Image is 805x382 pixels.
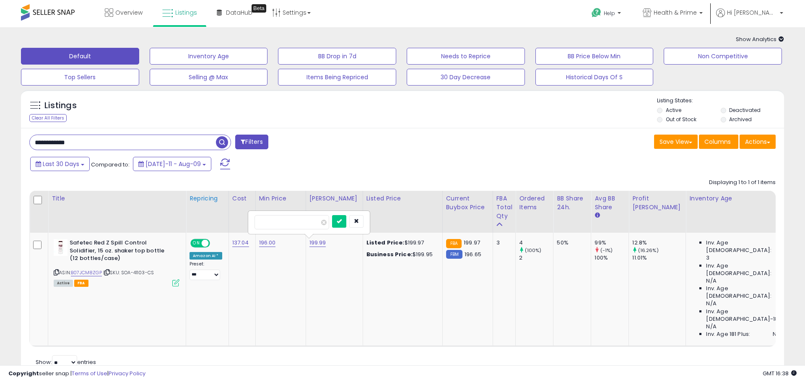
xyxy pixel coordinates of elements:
small: (100%) [525,247,542,254]
b: Listed Price: [366,239,405,247]
button: [DATE]-11 - Aug-09 [133,157,211,171]
a: 137.04 [232,239,249,247]
span: N/A [706,300,716,307]
h5: Listings [44,100,77,112]
a: Terms of Use [72,369,107,377]
button: Filters [235,135,268,149]
button: Columns [699,135,738,149]
button: Historical Days Of S [535,69,654,86]
div: $199.97 [366,239,436,247]
p: Listing States: [657,97,784,105]
span: N/A [773,330,783,338]
div: ASIN: [54,239,179,286]
div: Displaying 1 to 1 of 1 items [709,179,776,187]
small: (16.26%) [638,247,659,254]
span: OFF [209,240,222,247]
span: Listings [175,8,197,17]
b: Business Price: [366,250,413,258]
small: Avg BB Share. [595,212,600,219]
div: Amazon AI * [190,252,222,260]
span: Show: entries [36,358,96,366]
small: (-1%) [600,247,613,254]
div: 2 [519,254,553,262]
div: Preset: [190,261,222,280]
b: Safetec Red Z Spill Control Solidifier, 15 oz. shaker top bottle (12 bottles/case) [70,239,171,265]
div: Repricing [190,194,225,203]
i: Get Help [591,8,602,18]
div: Inventory Age [689,194,786,203]
span: Inv. Age 181 Plus: [706,330,750,338]
a: 196.00 [259,239,276,247]
span: ON [191,240,202,247]
span: Inv. Age [DEMOGRAPHIC_DATA]: [706,262,783,277]
span: Inv. Age [DEMOGRAPHIC_DATA]: [706,239,783,254]
button: BB Price Below Min [535,48,654,65]
div: Listed Price [366,194,439,203]
span: 196.65 [465,250,481,258]
strong: Copyright [8,369,39,377]
a: Privacy Policy [109,369,145,377]
span: Inv. Age [DEMOGRAPHIC_DATA]-180: [706,308,783,323]
div: 4 [519,239,553,247]
a: Help [585,1,629,27]
button: Items Being Repriced [278,69,396,86]
button: BB Drop in 7d [278,48,396,65]
span: N/A [706,323,716,330]
span: Help [604,10,615,17]
button: Inventory Age [150,48,268,65]
div: Profit [PERSON_NAME] [632,194,682,212]
div: 11.01% [632,254,686,262]
img: 314W76XwEDL._SL40_.jpg [54,239,68,256]
div: 100% [595,254,628,262]
button: Save View [654,135,698,149]
div: Avg BB Share [595,194,625,212]
small: FBM [446,250,462,259]
span: [DATE]-11 - Aug-09 [145,160,201,168]
span: Hi [PERSON_NAME] [727,8,777,17]
span: All listings currently available for purchase on Amazon [54,280,73,287]
div: 12.8% [632,239,686,247]
a: Hi [PERSON_NAME] [716,8,783,27]
button: Top Sellers [21,69,139,86]
div: seller snap | | [8,370,145,378]
label: Deactivated [729,107,761,114]
button: 30 Day Decrease [407,69,525,86]
span: FBA [74,280,88,287]
span: Compared to: [91,161,130,169]
div: 50% [557,239,584,247]
div: Current Buybox Price [446,194,489,212]
span: Columns [704,138,731,146]
a: B07JCM8ZGP [71,269,102,276]
span: 199.97 [464,239,480,247]
span: | SKU: SOA-41103-CS [103,269,154,276]
div: 3 [496,239,509,247]
button: Selling @ Max [150,69,268,86]
button: Needs to Reprice [407,48,525,65]
span: Health & Prime [654,8,697,17]
div: Min Price [259,194,302,203]
a: 199.99 [309,239,326,247]
button: Actions [740,135,776,149]
span: DataHub [226,8,252,17]
span: Show Analytics [736,35,784,43]
div: 99% [595,239,628,247]
div: Tooltip anchor [252,4,266,13]
div: BB Share 24h. [557,194,587,212]
div: Ordered Items [519,194,550,212]
div: Clear All Filters [29,114,67,122]
span: Inv. Age [DEMOGRAPHIC_DATA]: [706,285,783,300]
button: Default [21,48,139,65]
span: 3 [706,254,709,262]
span: Overview [115,8,143,17]
span: Last 30 Days [43,160,79,168]
div: $199.95 [366,251,436,258]
span: 2025-09-10 16:38 GMT [763,369,797,377]
label: Active [666,107,681,114]
div: [PERSON_NAME] [309,194,359,203]
div: FBA Total Qty [496,194,512,221]
button: Last 30 Days [30,157,90,171]
button: Non Competitive [664,48,782,65]
label: Out of Stock [666,116,696,123]
div: Title [52,194,182,203]
div: Cost [232,194,252,203]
